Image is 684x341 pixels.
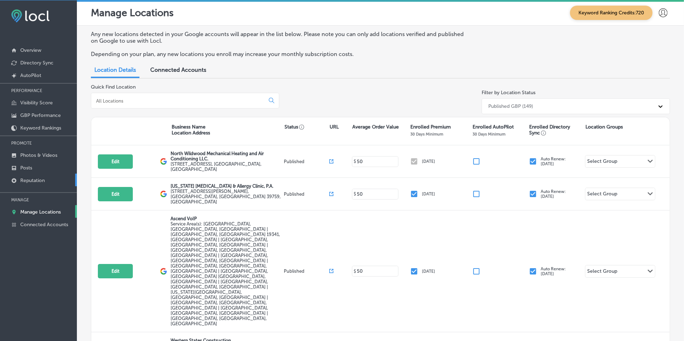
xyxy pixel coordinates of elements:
[541,156,566,166] p: Auto Renew: [DATE]
[91,7,174,19] p: Manage Locations
[95,98,263,104] input: All Locations
[171,151,282,161] p: North Wildwood Mechanical Heating and Air Conditioning LLC.
[171,221,280,326] span: Wilmington, DE, USA | Exton, PA 19341, USA | Berks County, PA, USA | Bucks County, PA, USA | Phil...
[171,216,282,221] p: Ascend VoIP
[482,90,535,96] label: Filter by Location Status
[570,6,653,20] span: Keyword Ranking Credits: 720
[20,112,61,118] p: GBP Performance
[171,161,282,172] label: [STREET_ADDRESS] , [GEOGRAPHIC_DATA], [GEOGRAPHIC_DATA]
[473,132,505,137] p: 30 Days Minimum
[172,124,210,136] p: Business Name Location Address
[20,72,41,78] p: AutoPilot
[171,189,282,204] label: [STREET_ADDRESS][PERSON_NAME] , [GEOGRAPHIC_DATA], [GEOGRAPHIC_DATA] 39759, [GEOGRAPHIC_DATA]
[354,192,357,196] p: $
[284,269,329,274] p: Published
[585,124,623,130] p: Location Groups
[529,124,582,136] p: Enrolled Directory Sync
[91,31,467,44] p: Any new locations detected in your Google accounts will appear in the list below. Please note you...
[285,124,330,130] p: Status
[541,266,566,276] p: Auto Renew: [DATE]
[422,159,435,164] p: [DATE]
[587,158,617,166] div: Select Group
[98,264,133,278] button: Edit
[20,47,41,53] p: Overview
[284,192,329,197] p: Published
[20,222,68,228] p: Connected Accounts
[541,189,566,199] p: Auto Renew: [DATE]
[94,67,136,73] span: Location Details
[150,67,206,73] span: Connected Accounts
[91,51,467,57] p: Depending on your plan, any new locations you enroll may increase your monthly subscription costs.
[354,159,357,164] p: $
[91,84,136,90] label: Quick Find Location
[20,125,61,131] p: Keyword Rankings
[473,124,514,130] p: Enrolled AutoPilot
[587,191,617,199] div: Select Group
[160,190,167,197] img: logo
[410,124,451,130] p: Enrolled Premium
[160,158,167,165] img: logo
[98,187,133,201] button: Edit
[284,159,329,164] p: Published
[20,100,53,106] p: Visibility Score
[354,269,357,274] p: $
[20,152,57,158] p: Photos & Videos
[422,192,435,196] p: [DATE]
[20,165,32,171] p: Posts
[98,154,133,169] button: Edit
[160,268,167,275] img: logo
[488,103,533,109] div: Published GBP (149)
[11,9,50,22] img: fda3e92497d09a02dc62c9cd864e3231.png
[20,60,53,66] p: Directory Sync
[20,178,45,183] p: Reputation
[330,124,339,130] p: URL
[20,209,61,215] p: Manage Locations
[171,183,282,189] p: [US_STATE] [MEDICAL_DATA] & Allergy Clinic, P.A.
[587,268,617,276] div: Select Group
[410,132,443,137] p: 30 Days Minimum
[352,124,399,130] p: Average Order Value
[422,269,435,274] p: [DATE]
